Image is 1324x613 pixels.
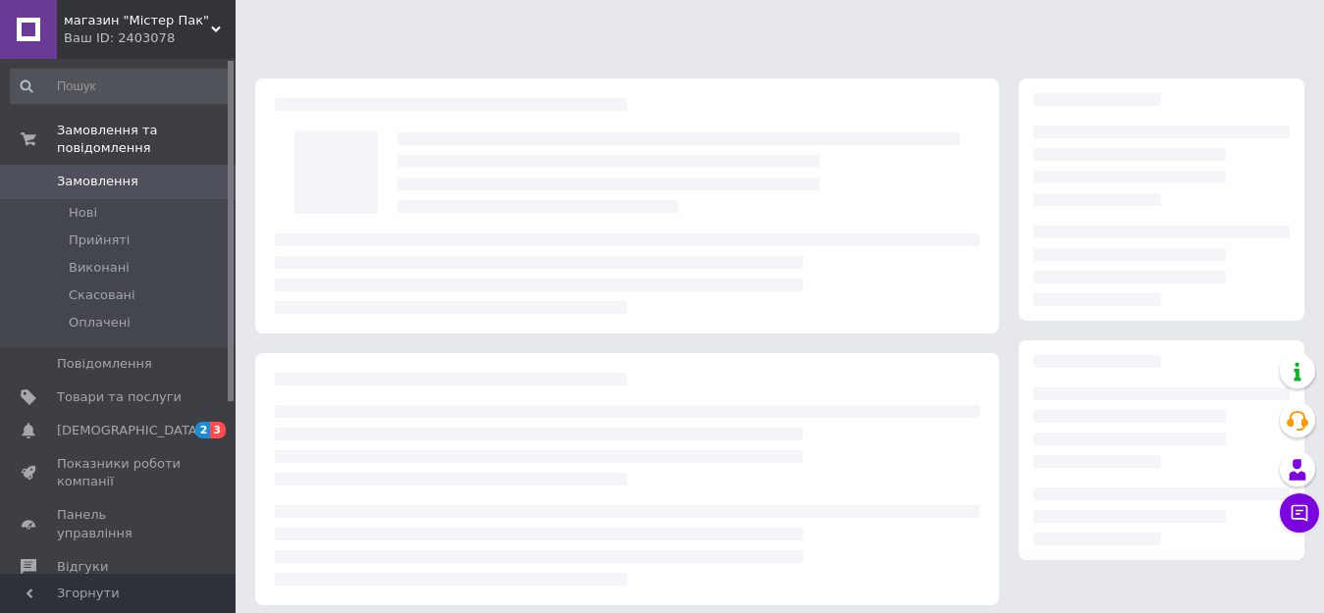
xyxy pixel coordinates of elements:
[57,388,182,406] span: Товари та послуги
[64,29,236,47] div: Ваш ID: 2403078
[1280,493,1319,533] button: Чат з покупцем
[57,455,182,490] span: Показники роботи компанії
[57,558,108,576] span: Відгуки
[210,422,226,438] span: 3
[69,231,130,249] span: Прийняті
[69,286,135,304] span: Скасовані
[69,259,130,277] span: Виконані
[57,506,182,541] span: Панель управління
[64,12,211,29] span: магазин "Містер Пак"
[69,204,97,222] span: Нові
[69,314,131,332] span: Оплачені
[57,122,236,157] span: Замовлення та повідомлення
[10,69,232,104] input: Пошук
[57,355,152,373] span: Повідомлення
[57,422,202,439] span: [DEMOGRAPHIC_DATA]
[57,173,138,190] span: Замовлення
[195,422,211,438] span: 2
